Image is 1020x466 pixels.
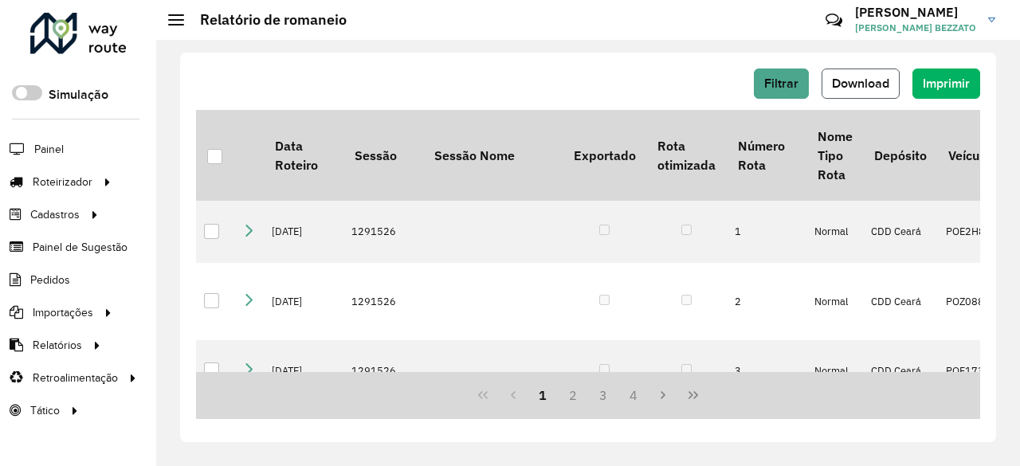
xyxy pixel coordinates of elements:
[923,76,970,90] span: Imprimir
[33,174,92,190] span: Roteirizador
[863,263,937,340] td: CDD Ceará
[588,380,618,410] button: 3
[264,110,343,201] th: Data Roteiro
[863,110,937,201] th: Depósito
[727,201,806,263] td: 1
[855,5,976,20] h3: [PERSON_NAME]
[343,201,423,263] td: 1291526
[832,76,889,90] span: Download
[646,110,726,201] th: Rota otimizada
[822,69,900,99] button: Download
[563,110,646,201] th: Exportado
[49,85,108,104] label: Simulação
[30,206,80,223] span: Cadastros
[678,380,708,410] button: Last Page
[938,340,1002,402] td: POF1739
[184,11,347,29] h2: Relatório de romaneio
[33,239,127,256] span: Painel de Sugestão
[863,340,937,402] td: CDD Ceará
[343,110,423,201] th: Sessão
[264,263,343,340] td: [DATE]
[30,402,60,419] span: Tático
[938,201,1002,263] td: POE2H81
[264,340,343,402] td: [DATE]
[30,272,70,288] span: Pedidos
[806,110,863,201] th: Nome Tipo Rota
[855,21,976,35] span: [PERSON_NAME] BEZZATO
[863,201,937,263] td: CDD Ceará
[343,263,423,340] td: 1291526
[912,69,980,99] button: Imprimir
[33,304,93,321] span: Importações
[558,380,588,410] button: 2
[618,380,649,410] button: 4
[806,340,863,402] td: Normal
[817,3,851,37] a: Contato Rápido
[648,380,678,410] button: Next Page
[423,110,563,201] th: Sessão Nome
[34,141,64,158] span: Painel
[343,340,423,402] td: 1291526
[938,263,1002,340] td: POZ0887
[33,337,82,354] span: Relatórios
[727,110,806,201] th: Número Rota
[754,69,809,99] button: Filtrar
[528,380,559,410] button: 1
[727,340,806,402] td: 3
[806,201,863,263] td: Normal
[264,201,343,263] td: [DATE]
[727,263,806,340] td: 2
[764,76,798,90] span: Filtrar
[938,110,1002,201] th: Veículo
[806,263,863,340] td: Normal
[33,370,118,386] span: Retroalimentação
